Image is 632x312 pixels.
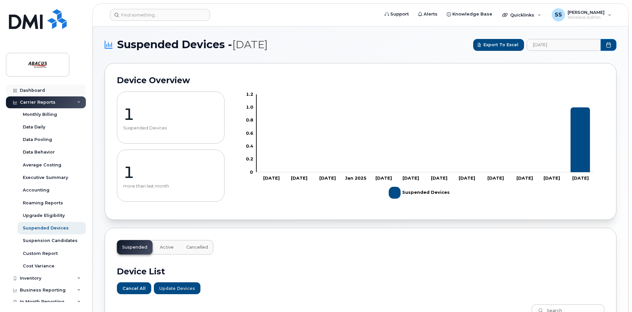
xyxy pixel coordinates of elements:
[473,39,524,51] button: Export to Excel
[246,91,594,201] g: Chart
[117,38,268,51] span: Suspended Devices -
[319,175,336,181] tspan: [DATE]
[159,285,195,292] span: Update Devices
[246,117,253,122] tspan: 0.8
[250,169,253,175] tspan: 0
[573,175,589,181] tspan: [DATE]
[291,175,307,181] tspan: [DATE]
[123,285,146,292] span: Cancel All
[246,130,253,136] tspan: 0.6
[232,38,268,51] span: [DATE]
[516,175,533,181] tspan: [DATE]
[123,184,218,189] p: more than last month
[123,162,218,182] p: 1
[186,245,208,250] span: Cancelled
[403,175,419,181] tspan: [DATE]
[123,104,218,124] p: 1
[154,282,200,294] button: Update Devices
[246,91,253,97] tspan: 1.2
[601,39,616,51] button: Choose Date
[117,75,604,85] h2: Device Overview
[345,175,367,181] tspan: Jan 2025
[431,175,447,181] tspan: [DATE]
[389,184,450,201] g: Legend
[263,175,280,181] tspan: [DATE]
[160,245,174,250] span: Active
[246,104,253,110] tspan: 1.0
[261,107,590,172] g: Suspended Devices
[375,175,392,181] tspan: [DATE]
[246,156,253,161] tspan: 0.2
[459,175,475,181] tspan: [DATE]
[487,175,504,181] tspan: [DATE]
[117,282,151,294] button: Cancel All
[544,175,560,181] tspan: [DATE]
[389,184,450,201] g: Suspended Devices
[123,125,218,131] p: Suspended Devices
[527,39,601,51] input: archived_billing_data
[483,42,518,48] span: Export to Excel
[117,266,604,276] h2: Device List
[246,143,253,149] tspan: 0.4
